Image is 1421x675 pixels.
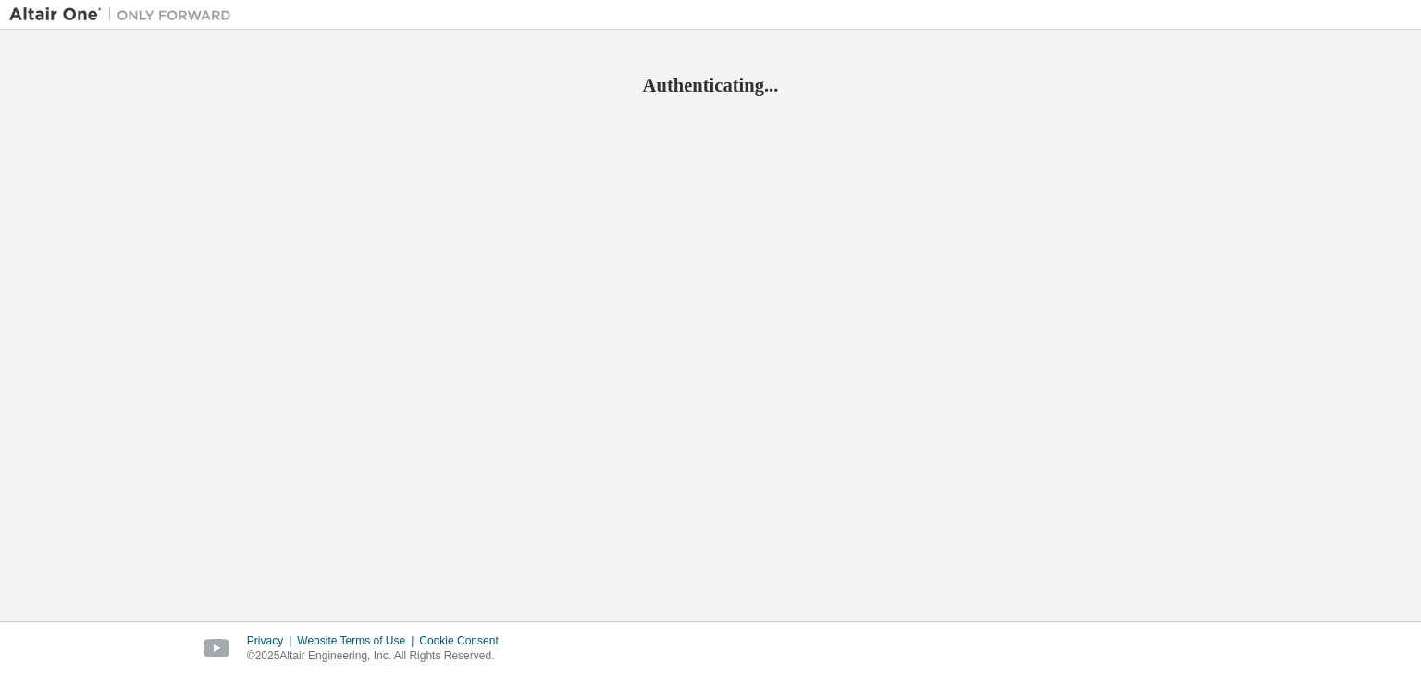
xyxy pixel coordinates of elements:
[247,633,297,648] div: Privacy
[204,639,230,658] img: youtube.svg
[9,6,241,24] img: Altair One
[297,633,419,648] div: Website Terms of Use
[247,648,510,664] p: © 2025 Altair Engineering, Inc. All Rights Reserved.
[9,73,1412,97] h2: Authenticating...
[419,633,509,648] div: Cookie Consent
